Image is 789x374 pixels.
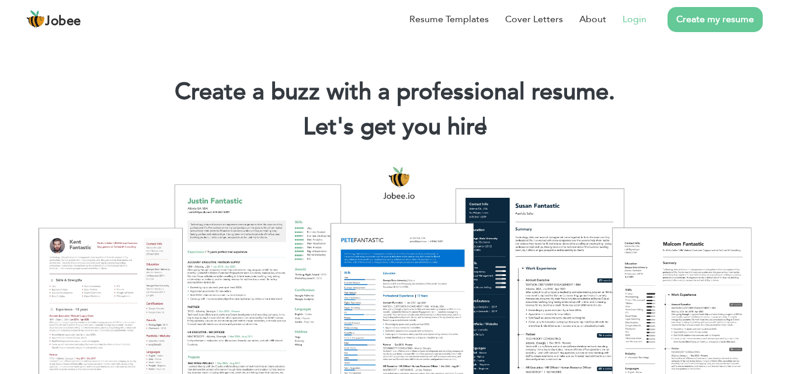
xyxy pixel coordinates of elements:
[18,77,771,107] h1: Create a buzz with a professional resume.
[18,112,771,142] h2: Let's
[360,111,487,143] span: get you hire
[26,10,45,29] img: jobee.io
[579,12,606,26] a: About
[623,12,647,26] a: Login
[45,15,81,28] span: Jobee
[409,12,489,26] a: Resume Templates
[26,10,81,29] a: Jobee
[668,7,763,32] a: Create my resume
[505,12,563,26] a: Cover Letters
[481,111,486,143] span: |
